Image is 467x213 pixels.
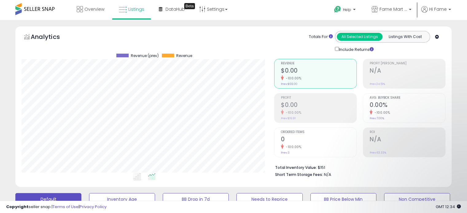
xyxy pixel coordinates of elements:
[275,163,441,171] li: $151
[6,204,29,210] strong: Copyright
[372,110,390,115] small: -100.00%
[275,172,323,177] b: Short Term Storage Fees:
[330,46,381,53] div: Include Returns
[343,7,351,12] span: Help
[165,6,185,12] span: DataHub
[370,101,445,110] h2: 0.00%
[334,6,341,13] i: Get Help
[309,34,333,40] div: Totals For
[15,193,81,205] button: Default
[379,6,407,12] span: Fame Mart CA
[6,204,107,210] div: seller snap | |
[429,6,447,12] span: Hi Fame
[281,82,298,86] small: Prev: $69.00
[284,145,301,149] small: -100.00%
[382,33,428,41] button: Listings With Cost
[370,151,386,154] small: Prev: 63.33%
[89,193,155,205] button: Inventory Age
[281,131,356,134] span: Ordered Items
[284,110,301,115] small: -100.00%
[84,6,104,12] span: Overview
[370,131,445,134] span: ROI
[281,151,290,154] small: Prev: 3
[275,165,317,170] b: Total Inventory Value:
[370,96,445,100] span: Avg. Buybox Share
[421,6,451,20] a: Hi Fame
[281,116,296,120] small: Prev: $16.91
[281,96,356,100] span: Profit
[176,54,192,58] span: Revenue
[370,67,445,75] h2: N/A
[370,62,445,65] span: Profit [PERSON_NAME]
[281,67,356,75] h2: $0.00
[184,3,195,9] div: Tooltip anchor
[236,193,302,205] button: Needs to Reprice
[324,172,331,177] span: N/A
[281,62,356,65] span: Revenue
[370,116,384,120] small: Prev: 7.00%
[370,136,445,144] h2: N/A
[80,204,107,210] a: Privacy Policy
[329,1,362,20] a: Help
[31,32,72,43] h5: Analytics
[131,54,159,58] span: Revenue (prev)
[53,204,79,210] a: Terms of Use
[370,82,385,86] small: Prev: 24.51%
[163,193,229,205] button: BB Drop in 7d
[284,76,301,81] small: -100.00%
[310,193,376,205] button: BB Price Below Min
[281,136,356,144] h2: 0
[337,33,383,41] button: All Selected Listings
[128,6,144,12] span: Listings
[281,101,356,110] h2: $0.00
